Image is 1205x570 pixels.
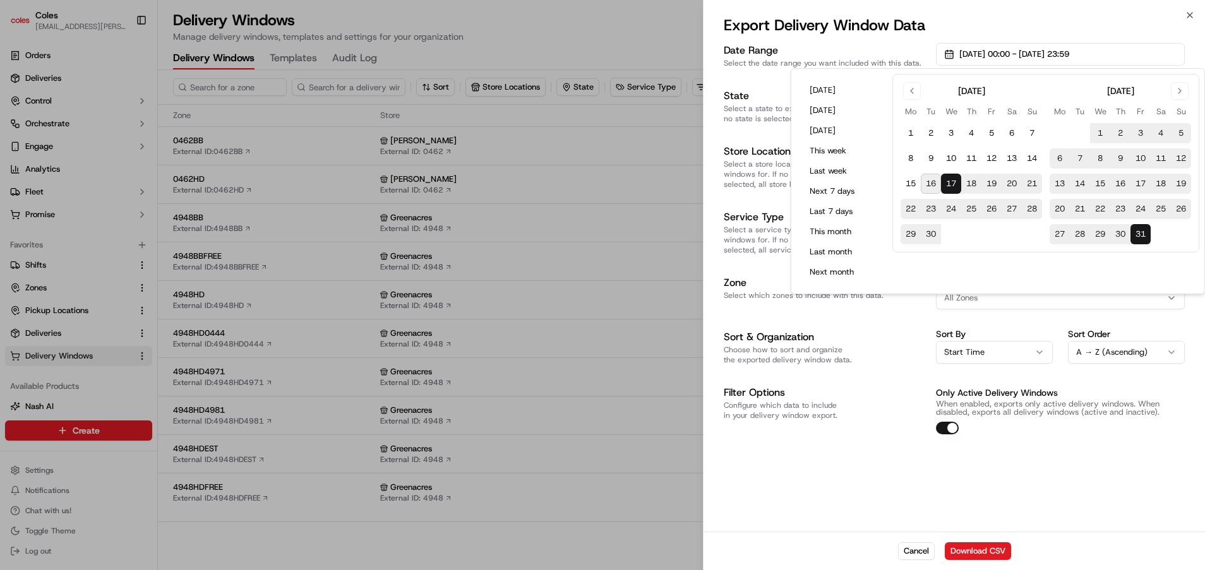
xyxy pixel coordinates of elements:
button: 3 [941,123,961,143]
button: 22 [901,199,921,219]
button: Cancel [898,542,935,560]
h3: Date Range [724,43,926,58]
p: Welcome 👋 [13,50,230,71]
button: 11 [961,148,981,169]
button: 24 [1130,199,1151,219]
button: 13 [1002,148,1022,169]
button: 27 [1002,199,1022,219]
label: Only Active Delivery Windows [936,387,1058,398]
th: Thursday [1110,105,1130,118]
button: 15 [1090,174,1110,194]
th: Thursday [961,105,981,118]
h3: Store Location [724,144,926,159]
p: When enabled, exports only active delivery windows. When disabled, exports all delivery windows (... [936,400,1185,417]
button: 25 [961,199,981,219]
h3: State [724,88,926,104]
button: 23 [1110,199,1130,219]
a: 💻API Documentation [102,178,208,201]
th: Wednesday [941,105,961,118]
button: [DATE] [804,122,880,140]
button: 21 [1070,199,1090,219]
button: 30 [1110,224,1130,244]
p: Configure which data to include in your delivery window export. [724,400,926,420]
span: All Zones [944,292,978,304]
button: This week [804,142,880,160]
button: 25 [1151,199,1171,219]
th: Tuesday [921,105,941,118]
button: Go to previous month [903,82,921,100]
span: [DATE] 00:00 - [DATE] 23:59 [959,49,1069,60]
button: 19 [1171,174,1191,194]
th: Saturday [1151,105,1171,118]
button: 20 [1002,174,1022,194]
button: 16 [921,174,941,194]
button: 15 [901,174,921,194]
button: 29 [1090,224,1110,244]
img: Nash [13,13,38,38]
button: 8 [901,148,921,169]
button: 7 [1022,123,1042,143]
th: Saturday [1002,105,1022,118]
img: 1736555255976-a54dd68f-1ca7-489b-9aae-adbdc363a1c4 [13,121,35,143]
button: 24 [941,199,961,219]
button: 5 [1171,123,1191,143]
button: 1 [1090,123,1110,143]
button: 8 [1090,148,1110,169]
button: This month [804,223,880,240]
button: [DATE] 00:00 - [DATE] 23:59 [936,43,1185,66]
button: 9 [921,148,941,169]
button: Next month [804,263,880,281]
div: [DATE] [958,85,985,97]
label: Sort By [936,330,1053,338]
button: 9 [1110,148,1130,169]
button: Last month [804,243,880,261]
button: 7 [1070,148,1090,169]
button: 18 [1151,174,1171,194]
button: 23 [921,199,941,219]
button: 26 [981,199,1002,219]
button: 11 [1151,148,1171,169]
button: 3 [1130,123,1151,143]
button: 28 [1070,224,1090,244]
label: Sort Order [1068,330,1185,338]
p: Select a service type to export delivery windows for. If no service type is selected, all service... [724,225,926,255]
div: Start new chat [43,121,207,133]
span: Pylon [126,214,153,223]
p: Select which zones to include with this data. [724,290,926,300]
button: 4 [1151,123,1171,143]
th: Monday [1050,105,1070,118]
button: Last week [804,162,880,180]
th: Wednesday [1090,105,1110,118]
button: 28 [1022,199,1042,219]
button: Start new chat [215,124,230,140]
p: Choose how to sort and organize the exported delivery window data. [724,345,926,365]
button: 10 [1130,148,1151,169]
div: [DATE] [1107,85,1134,97]
p: Select a store location to export delivery windows for. If no store location is selected, all sto... [724,159,926,189]
button: 6 [1002,123,1022,143]
span: Knowledge Base [25,183,97,196]
button: Download CSV [945,542,1011,560]
th: Friday [981,105,1002,118]
button: 10 [941,148,961,169]
a: 📗Knowledge Base [8,178,102,201]
th: Sunday [1022,105,1042,118]
div: We're available if you need us! [43,133,160,143]
button: [DATE] [804,102,880,119]
button: 14 [1022,148,1042,169]
button: [DATE] [804,81,880,99]
input: Got a question? Start typing here... [33,81,227,95]
button: 2 [921,123,941,143]
button: 27 [1050,224,1070,244]
a: Powered byPylon [89,213,153,223]
button: All Zones [936,287,1185,309]
button: 17 [1130,174,1151,194]
button: 16 [1110,174,1130,194]
button: 5 [981,123,1002,143]
button: 20 [1050,199,1070,219]
button: 22 [1090,199,1110,219]
button: 29 [901,224,921,244]
button: 30 [921,224,941,244]
th: Sunday [1171,105,1191,118]
div: 💻 [107,184,117,194]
